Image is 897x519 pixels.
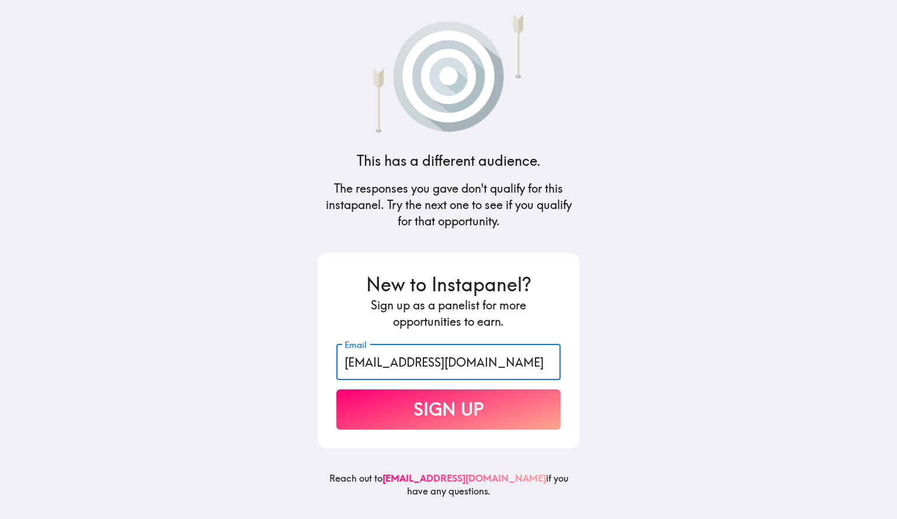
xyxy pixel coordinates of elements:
[318,180,579,229] h5: The responses you gave don't qualify for this instapanel. Try the next one to see if you qualify ...
[336,389,561,430] button: Sign Up
[383,472,546,484] a: [EMAIL_ADDRESS][DOMAIN_NAME]
[318,472,579,507] h6: Reach out to if you have any questions.
[345,9,552,133] img: Arrows that have missed a target.
[345,339,367,351] label: Email
[336,297,561,330] h5: Sign up as a panelist for more opportunities to earn.
[357,151,541,171] h4: This has a different audience.
[336,271,561,298] h3: New to Instapanel?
